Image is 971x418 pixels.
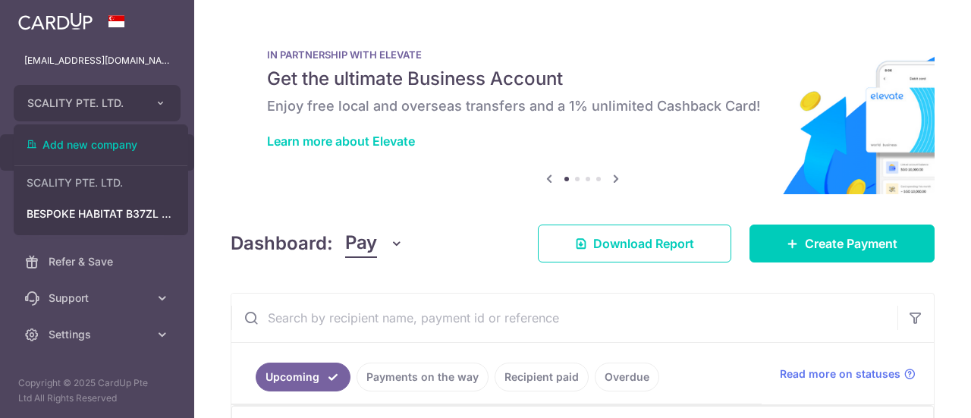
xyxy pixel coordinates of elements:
[14,131,187,159] a: Add new company
[780,366,916,382] a: Read more on statuses
[538,225,731,262] a: Download Report
[749,225,935,262] a: Create Payment
[345,229,377,258] span: Pay
[256,363,350,391] a: Upcoming
[14,169,187,196] a: SCALITY PTE. LTD.
[231,294,897,342] input: Search by recipient name, payment id or reference
[27,96,140,111] span: SCALITY PTE. LTD.
[49,291,149,306] span: Support
[267,67,898,91] h5: Get the ultimate Business Account
[18,12,93,30] img: CardUp
[267,49,898,61] p: IN PARTNERSHIP WITH ELEVATE
[593,234,694,253] span: Download Report
[14,85,181,121] button: SCALITY PTE. LTD.
[595,363,659,391] a: Overdue
[24,53,170,68] p: [EMAIL_ADDRESS][DOMAIN_NAME]
[231,230,333,257] h4: Dashboard:
[805,234,897,253] span: Create Payment
[267,134,415,149] a: Learn more about Elevate
[267,97,898,115] h6: Enjoy free local and overseas transfers and a 1% unlimited Cashback Card!
[345,229,404,258] button: Pay
[231,24,935,194] img: Renovation banner
[495,363,589,391] a: Recipient paid
[49,254,149,269] span: Refer & Save
[357,363,489,391] a: Payments on the way
[14,124,188,235] ul: SCALITY PTE. LTD.
[49,327,149,342] span: Settings
[780,366,900,382] span: Read more on statuses
[14,200,187,228] a: BESPOKE HABITAT B37ZL PTE. LTD.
